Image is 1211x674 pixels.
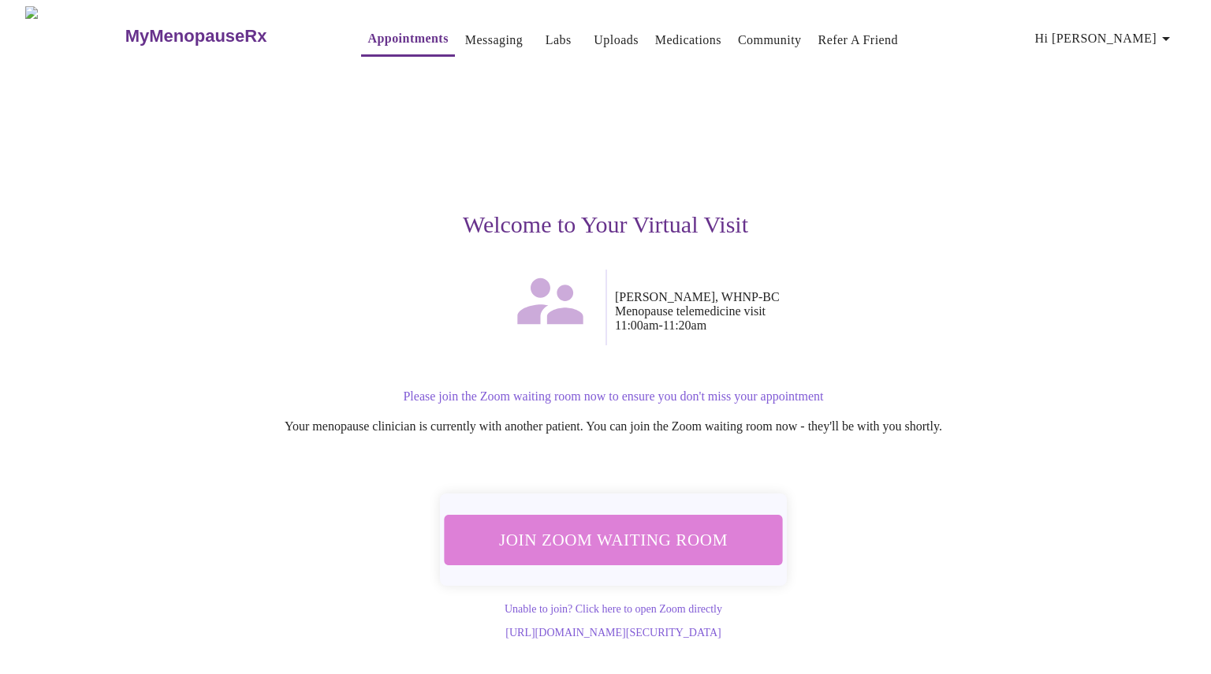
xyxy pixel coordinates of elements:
a: Medications [655,29,721,51]
button: Community [732,24,808,56]
a: Uploads [594,29,639,51]
button: Refer a Friend [812,24,905,56]
p: [PERSON_NAME], WHNP-BC Menopause telemedicine visit 11:00am - 11:20am [615,290,1091,333]
p: Please join the Zoom waiting room now to ensure you don't miss your appointment [136,389,1091,404]
button: Messaging [459,24,529,56]
a: MyMenopauseRx [123,9,330,64]
a: [URL][DOMAIN_NAME][SECURITY_DATA] [505,627,721,639]
p: Your menopause clinician is currently with another patient. You can join the Zoom waiting room no... [136,419,1091,434]
img: MyMenopauseRx Logo [25,6,123,65]
button: Medications [649,24,728,56]
a: Appointments [367,28,448,50]
button: Uploads [587,24,645,56]
a: Refer a Friend [818,29,899,51]
button: Appointments [361,23,454,57]
a: Unable to join? Click here to open Zoom directly [505,603,722,615]
a: Community [738,29,802,51]
h3: Welcome to Your Virtual Visit [120,211,1091,238]
a: Messaging [465,29,523,51]
button: Labs [533,24,583,56]
h3: MyMenopauseRx [125,26,267,47]
button: Join Zoom Waiting Room [436,513,791,565]
span: Hi [PERSON_NAME] [1035,28,1176,50]
a: Labs [546,29,572,51]
button: Hi [PERSON_NAME] [1029,23,1182,54]
span: Join Zoom Waiting Room [458,524,769,555]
